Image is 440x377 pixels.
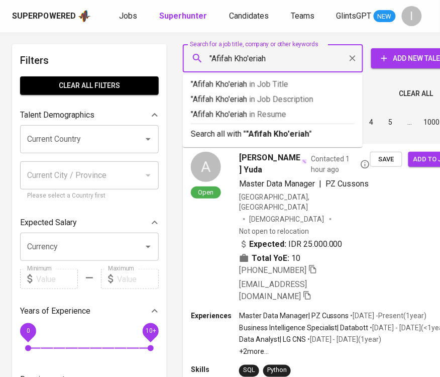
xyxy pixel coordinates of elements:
[375,154,397,165] span: Save
[239,226,309,236] p: Not open to relocation
[119,11,137,21] span: Jobs
[117,269,159,289] input: Value
[364,114,380,130] button: Go to page 4
[246,129,309,139] b: "Afifah Kho'eriah
[20,76,159,95] button: Clear All filters
[20,52,159,68] h6: Filters
[20,301,159,321] div: Years of Experience
[267,366,287,375] div: Python
[291,10,316,23] a: Teams
[145,328,156,335] span: 10+
[239,279,307,301] span: [EMAIL_ADDRESS][DOMAIN_NAME]
[20,105,159,125] div: Talent Demographics
[249,110,286,119] span: in Resume
[291,11,314,21] span: Teams
[26,328,30,335] span: 0
[20,213,159,233] div: Expected Salary
[78,9,91,24] img: app logo
[337,11,372,21] span: GlintsGPT
[249,238,286,250] b: Expected:
[191,152,221,182] div: A
[239,311,349,321] p: Master Data Manager | PZ Cussons
[119,10,139,23] a: Jobs
[191,109,355,121] p: "Afifah Kho'eriah
[191,365,239,375] p: Skills
[229,10,271,23] a: Candidates
[325,179,369,189] span: PZ Cussons
[395,84,437,103] button: Clear All
[27,191,152,201] p: Please select a Country first
[159,11,207,21] b: Superhunter
[311,154,370,174] span: Contacted 1 hour ago
[249,95,313,104] span: in Job Description
[229,11,269,21] span: Candidates
[239,335,306,345] p: Data Analyst | LG CNS
[239,323,369,333] p: Business Intelligence Specialist | Databott
[20,109,94,121] p: Talent Demographics
[370,152,402,167] button: Save
[383,114,399,130] button: Go to page 5
[291,252,300,264] span: 10
[20,217,77,229] p: Expected Salary
[402,6,422,26] div: I
[249,79,288,89] span: in Job Title
[194,188,218,197] span: Open
[349,311,427,321] p: • [DATE] - Present ( 1 year )
[141,132,155,146] button: Open
[159,10,209,23] a: Superhunter
[319,178,321,190] span: |
[346,51,360,65] button: Clear
[402,117,418,127] div: …
[28,79,151,92] span: Clear All filters
[243,366,255,375] div: SQL
[239,179,315,189] span: Master Data Manager
[306,335,382,345] p: • [DATE] - [DATE] ( 1 year )
[191,78,355,90] p: "Afifah Kho'eriah
[252,252,289,264] b: Total YoE:
[399,87,433,100] span: Clear All
[301,159,307,165] img: magic_wand.svg
[12,11,76,22] div: Superpowered
[374,12,396,22] span: NEW
[12,9,91,24] a: Superpoweredapp logo
[239,192,370,212] div: [GEOGRAPHIC_DATA], [GEOGRAPHIC_DATA]
[239,265,306,275] span: [PHONE_NUMBER]
[191,93,355,106] p: "Afifah Kho'eriah
[36,269,78,289] input: Value
[337,10,396,23] a: GlintsGPT NEW
[20,305,90,317] p: Years of Experience
[191,311,239,321] p: Experiences
[191,128,355,140] p: Search all with " "
[141,240,155,254] button: Open
[360,159,370,169] svg: By Batam recruiter
[249,214,325,224] span: [DEMOGRAPHIC_DATA]
[239,152,300,176] span: [PERSON_NAME] Yuda
[239,238,343,250] div: IDR 25.000.000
